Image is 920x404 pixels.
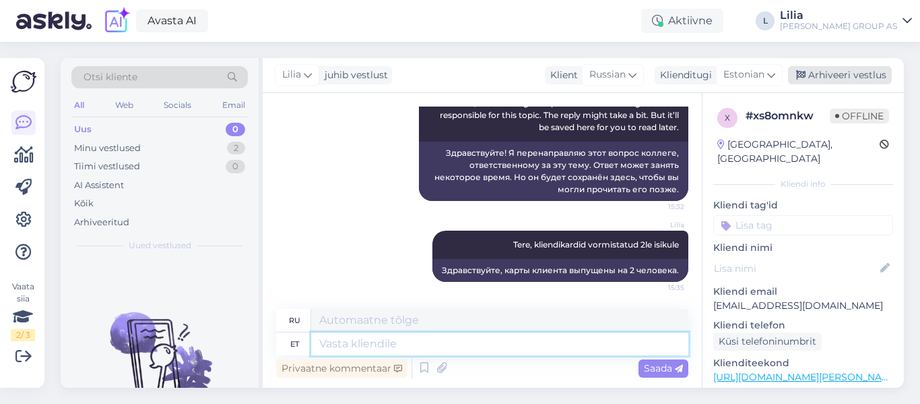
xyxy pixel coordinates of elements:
div: Aktiivne [641,9,723,33]
div: L [756,11,775,30]
div: Arhiveeritud [74,216,129,229]
p: Klienditeekond [713,356,893,370]
div: AI Assistent [74,179,124,192]
span: Otsi kliente [84,70,137,84]
div: Klient [545,68,578,82]
p: Kliendi telefon [713,318,893,333]
div: Arhiveeri vestlus [788,66,892,84]
span: Uued vestlused [129,239,191,252]
div: [GEOGRAPHIC_DATA], [GEOGRAPHIC_DATA] [717,138,880,166]
span: x [725,113,730,123]
div: Küsi telefoninumbrit [713,333,822,351]
div: Privaatne kommentaar [276,359,407,378]
div: 2 [227,142,245,155]
p: Kliendi email [713,285,893,299]
span: Saada [644,362,683,374]
div: juhib vestlust [319,68,388,82]
span: Lilia [282,67,301,82]
p: Kliendi tag'id [713,198,893,212]
span: 15:32 [634,202,684,212]
div: Lilia [780,10,897,21]
div: All [71,96,87,114]
div: [PERSON_NAME] GROUP AS [780,21,897,32]
div: Klienditugi [655,68,712,82]
span: 15:35 [634,283,684,293]
img: Askly Logo [11,69,36,94]
a: [URL][DOMAIN_NAME][PERSON_NAME] [713,371,899,383]
div: Socials [161,96,194,114]
div: Kliendi info [713,178,893,190]
a: Lilia[PERSON_NAME] GROUP AS [780,10,912,32]
span: Russian [589,67,626,82]
span: Lilia [634,220,684,230]
div: ru [289,309,300,332]
div: Web [112,96,136,114]
a: Avasta AI [136,9,208,32]
div: Здравствуйте! Я перенаправляю этот вопрос коллеге, ответственному за эту тему. Ответ может занять... [419,142,688,201]
div: Kõik [74,197,94,210]
input: Lisa nimi [714,261,878,276]
div: Здравствуйте, карты клиента выпущены на 2 человека. [432,259,688,282]
div: Tiimi vestlused [74,160,140,173]
div: 2 / 3 [11,329,35,341]
div: # xs8omnkw [746,108,830,124]
span: Tere, kliendikardid vormistatud 2le isikule [513,239,679,250]
div: Uus [74,123,92,136]
img: explore-ai [102,7,131,35]
div: Email [220,96,248,114]
input: Lisa tag [713,215,893,235]
div: Minu vestlused [74,142,141,155]
div: 0 [226,123,245,136]
div: 0 [226,160,245,173]
div: Vaata siia [11,281,35,341]
span: Hello, I am routing this question to the colleague who is responsible for this topic. The reply m... [440,98,681,132]
p: [EMAIL_ADDRESS][DOMAIN_NAME] [713,299,893,313]
span: Estonian [723,67,764,82]
div: et [290,333,299,355]
span: Offline [830,109,889,123]
p: Kliendi nimi [713,241,893,255]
